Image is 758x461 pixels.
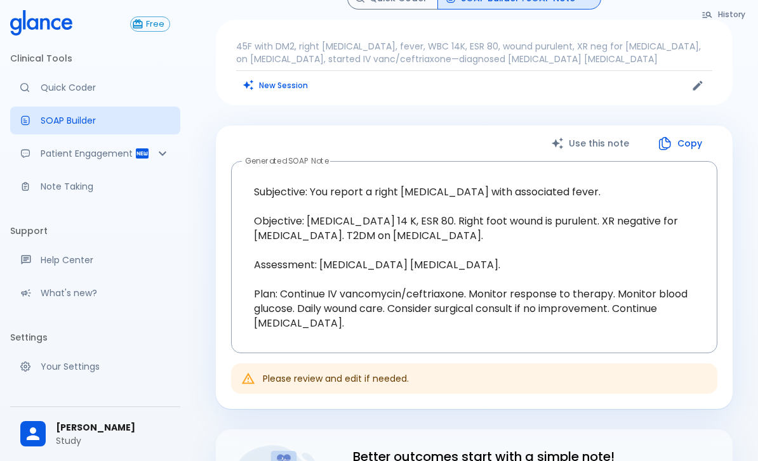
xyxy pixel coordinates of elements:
a: Moramiz: Find ICD10AM codes instantly [10,74,180,101]
a: Advanced note-taking [10,172,180,200]
a: Get help from our support team [10,246,180,274]
div: Recent updates and feature releases [10,279,180,307]
p: SOAP Builder [41,114,170,127]
button: Use this note [538,131,644,157]
p: 45F with DM2, right [MEDICAL_DATA], fever, WBC 14K, ESR 80, wound purulent, XR neg for [MEDICAL_D... [236,40,712,65]
a: Click to view or change your subscription [130,16,180,32]
p: Note Taking [41,180,170,193]
div: [PERSON_NAME]Study [10,412,180,456]
button: Clears all inputs and results. [236,76,316,94]
p: Help Center [41,254,170,266]
li: Settings [10,322,180,353]
p: Quick Coder [41,81,170,94]
div: Please review and edit if needed. [263,367,409,390]
p: Your Settings [41,360,170,373]
span: [PERSON_NAME] [56,421,170,434]
textarea: Subjective: You report a right [MEDICAL_DATA] with associated fever. Objective: [MEDICAL_DATA] 14... [240,172,708,343]
li: Support [10,216,180,246]
span: Free [141,20,170,29]
p: What's new? [41,287,170,299]
button: Edit [688,76,707,95]
button: Copy [644,131,717,157]
button: Free [130,16,170,32]
a: Docugen: Compose a clinical documentation in seconds [10,107,180,134]
a: Manage your settings [10,353,180,380]
p: Study [56,434,170,447]
p: Patient Engagement [41,147,135,160]
div: Patient Reports & Referrals [10,140,180,167]
li: Clinical Tools [10,43,180,74]
button: History [695,5,753,23]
